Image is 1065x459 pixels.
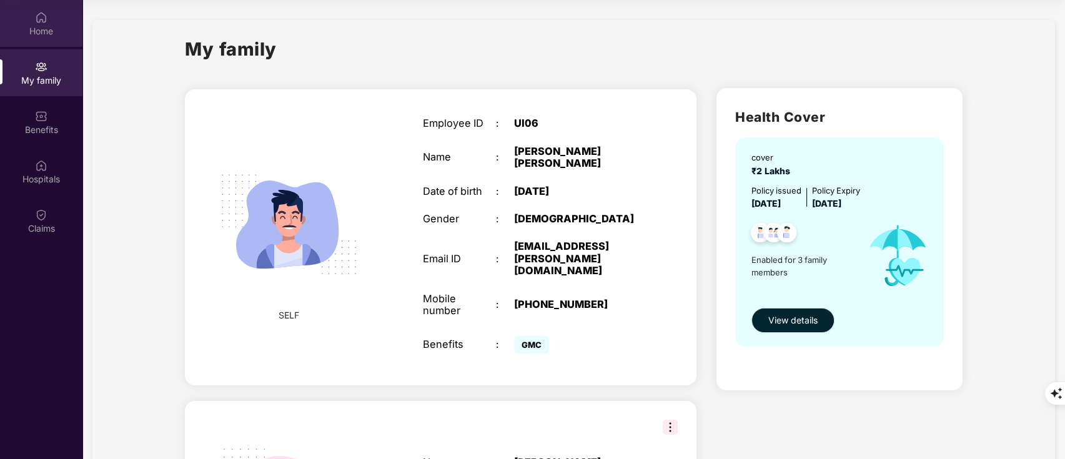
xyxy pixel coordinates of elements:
[423,293,495,317] div: Mobile number
[35,11,47,24] img: svg+xml;base64,PHN2ZyBpZD0iSG9tZSIgeG1sbnM9Imh0dHA6Ly93d3cudzMub3JnLzIwMDAvc3ZnIiB3aWR0aD0iMjAiIG...
[423,151,495,163] div: Name
[745,219,776,250] img: svg+xml;base64,PHN2ZyB4bWxucz0iaHR0cDovL3d3dy53My5vcmcvMjAwMC9zdmciIHdpZHRoPSI0OC45NDMiIGhlaWdodD...
[35,110,47,122] img: svg+xml;base64,PHN2ZyBpZD0iQmVuZWZpdHMiIHhtbG5zPSJodHRwOi8vd3d3LnczLm9yZy8yMDAwL3N2ZyIgd2lkdGg9Ij...
[205,140,373,308] img: svg+xml;base64,PHN2ZyB4bWxucz0iaHR0cDovL3d3dy53My5vcmcvMjAwMC9zdmciIHdpZHRoPSIyMjQiIGhlaWdodD0iMT...
[35,61,47,73] img: svg+xml;base64,PHN2ZyB3aWR0aD0iMjAiIGhlaWdodD0iMjAiIHZpZXdCb3g9IjAgMCAyMCAyMCIgZmlsbD0ibm9uZSIgeG...
[514,213,641,225] div: [DEMOGRAPHIC_DATA]
[514,240,641,277] div: [EMAIL_ADDRESS][PERSON_NAME][DOMAIN_NAME]
[663,420,678,435] img: svg+xml;base64,PHN2ZyB3aWR0aD0iMzIiIGhlaWdodD0iMzIiIHZpZXdCb3g9IjAgMCAzMiAzMiIgZmlsbD0ibm9uZSIgeG...
[812,184,860,197] div: Policy Expiry
[771,219,802,250] img: svg+xml;base64,PHN2ZyB4bWxucz0iaHR0cDovL3d3dy53My5vcmcvMjAwMC9zdmciIHdpZHRoPSI0OC45NDMiIGhlaWdodD...
[514,299,641,310] div: [PHONE_NUMBER]
[514,336,549,353] span: GMC
[423,213,495,225] div: Gender
[768,313,818,327] span: View details
[735,107,943,127] h2: Health Cover
[423,185,495,197] div: Date of birth
[751,198,781,209] span: [DATE]
[751,308,835,333] button: View details
[496,117,514,129] div: :
[423,338,495,350] div: Benefits
[35,209,47,221] img: svg+xml;base64,PHN2ZyBpZD0iQ2xhaW0iIHhtbG5zPSJodHRwOi8vd3d3LnczLm9yZy8yMDAwL3N2ZyIgd2lkdGg9IjIwIi...
[496,338,514,350] div: :
[856,210,941,302] img: icon
[812,198,841,209] span: [DATE]
[751,184,801,197] div: Policy issued
[751,165,795,176] span: ₹2 Lakhs
[758,219,789,250] img: svg+xml;base64,PHN2ZyB4bWxucz0iaHR0cDovL3d3dy53My5vcmcvMjAwMC9zdmciIHdpZHRoPSI0OC45MTUiIGhlaWdodD...
[423,117,495,129] div: Employee ID
[423,253,495,265] div: Email ID
[279,308,299,322] span: SELF
[514,185,641,197] div: [DATE]
[751,151,795,164] div: cover
[496,299,514,310] div: :
[496,151,514,163] div: :
[35,159,47,172] img: svg+xml;base64,PHN2ZyBpZD0iSG9zcGl0YWxzIiB4bWxucz0iaHR0cDovL3d3dy53My5vcmcvMjAwMC9zdmciIHdpZHRoPS...
[751,254,855,279] span: Enabled for 3 family members
[185,35,277,63] h1: My family
[496,185,514,197] div: :
[496,253,514,265] div: :
[496,213,514,225] div: :
[514,146,641,170] div: [PERSON_NAME] [PERSON_NAME]
[514,117,641,129] div: UI06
